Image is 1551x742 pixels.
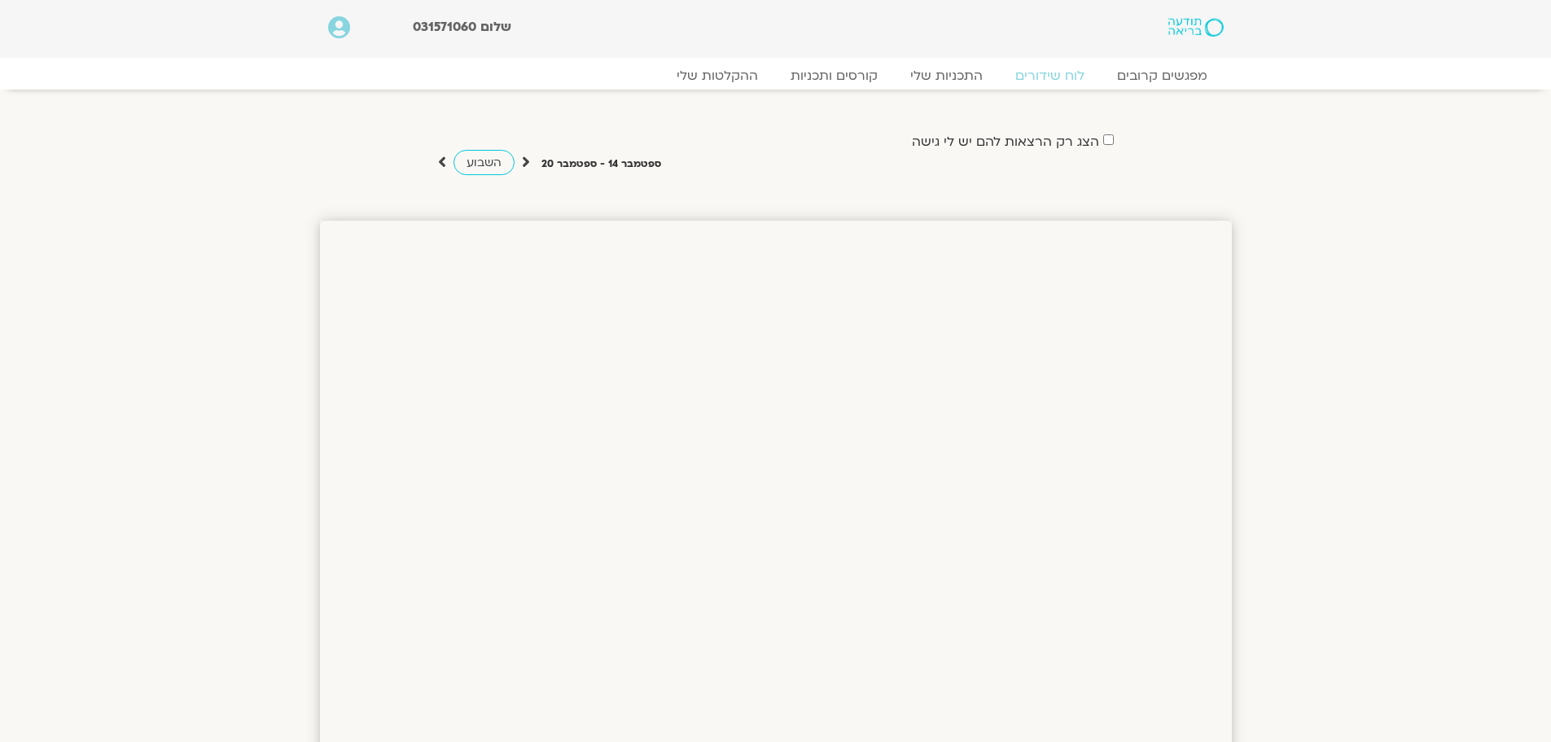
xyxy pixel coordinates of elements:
a: מפגשים קרובים [1101,68,1224,84]
span: השבוע [467,155,502,170]
p: ספטמבר 14 - ספטמבר 20 [541,156,661,173]
a: השבוע [453,150,515,175]
a: ההקלטות שלי [660,68,774,84]
a: קורסים ותכניות [774,68,894,84]
a: התכניות שלי [894,68,999,84]
label: הצג רק הרצאות להם יש לי גישה [912,134,1099,149]
nav: Menu [328,68,1224,84]
a: לוח שידורים [999,68,1101,84]
span: שלום 031571060 [413,18,511,36]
